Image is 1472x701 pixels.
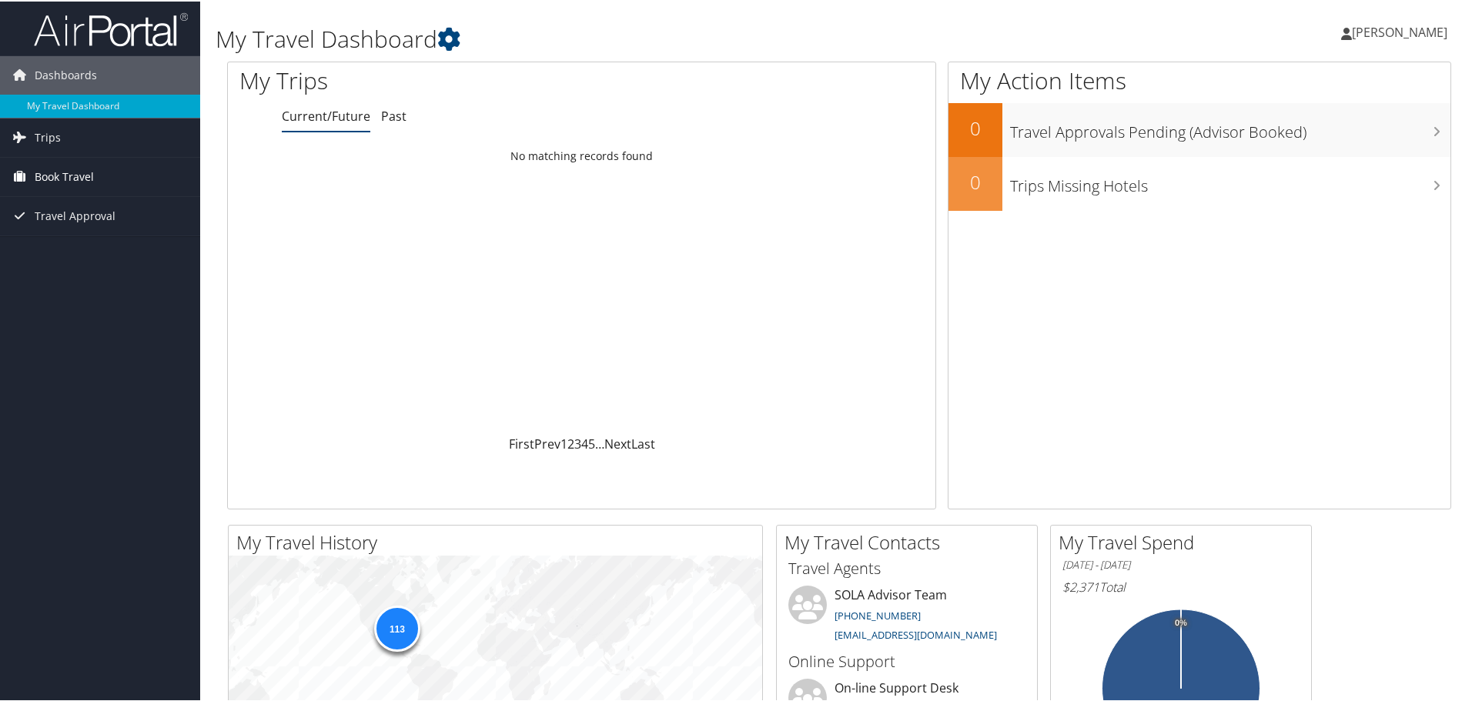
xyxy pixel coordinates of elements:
h2: My Travel Contacts [785,528,1037,554]
span: Travel Approval [35,195,115,234]
a: 0Travel Approvals Pending (Advisor Booked) [948,102,1450,155]
h2: 0 [948,168,1002,194]
a: Past [381,106,406,123]
h6: Total [1062,577,1300,594]
span: Dashboards [35,55,97,93]
a: First [509,434,534,451]
div: 113 [373,604,420,650]
h1: My Trips [239,63,629,95]
span: Book Travel [35,156,94,195]
a: [EMAIL_ADDRESS][DOMAIN_NAME] [835,626,997,640]
h1: My Action Items [948,63,1450,95]
a: Last [631,434,655,451]
a: 3 [574,434,581,451]
h3: Trips Missing Hotels [1010,166,1450,195]
h3: Travel Agents [788,556,1025,578]
a: 5 [588,434,595,451]
h2: 0 [948,114,1002,140]
a: 1 [560,434,567,451]
h6: [DATE] - [DATE] [1062,556,1300,571]
img: airportal-logo.png [34,10,188,46]
span: … [595,434,604,451]
li: SOLA Advisor Team [781,584,1033,647]
h1: My Travel Dashboard [216,22,1047,54]
a: Current/Future [282,106,370,123]
a: 4 [581,434,588,451]
tspan: 0% [1175,617,1187,626]
span: $2,371 [1062,577,1099,594]
a: [PHONE_NUMBER] [835,607,921,621]
h2: My Travel Spend [1059,528,1311,554]
h3: Online Support [788,649,1025,671]
td: No matching records found [228,141,935,169]
h3: Travel Approvals Pending (Advisor Booked) [1010,112,1450,142]
a: Prev [534,434,560,451]
a: [PERSON_NAME] [1341,8,1463,54]
a: 2 [567,434,574,451]
h2: My Travel History [236,528,762,554]
span: [PERSON_NAME] [1352,22,1447,39]
a: 0Trips Missing Hotels [948,155,1450,209]
span: Trips [35,117,61,155]
a: Next [604,434,631,451]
